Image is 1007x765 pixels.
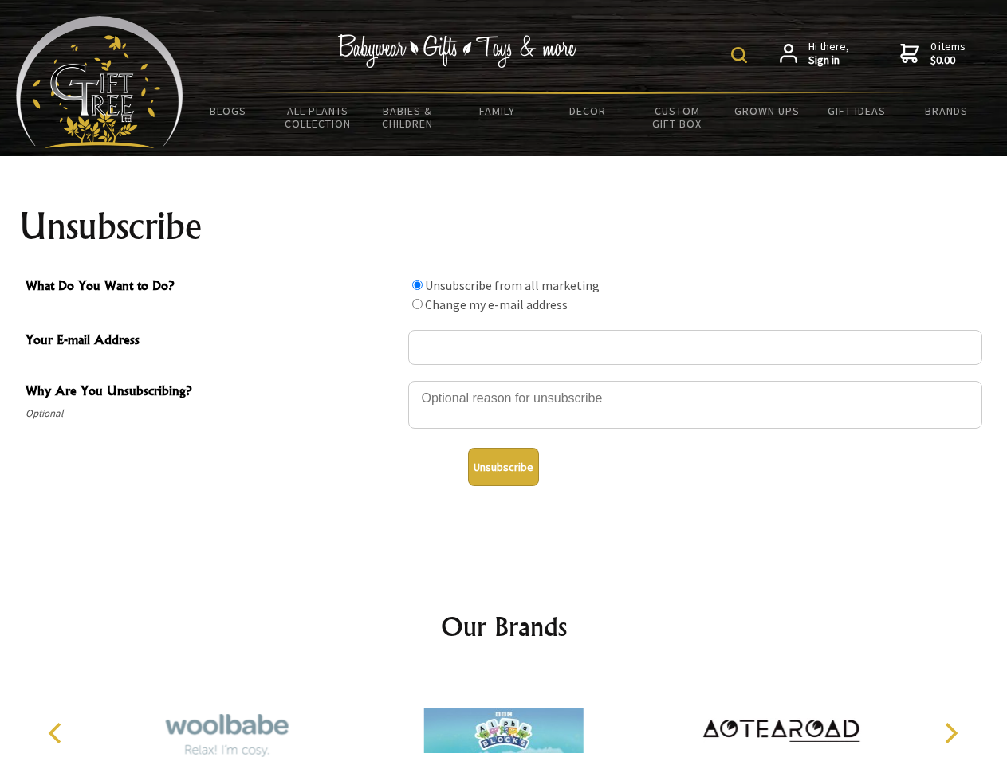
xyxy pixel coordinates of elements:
[930,53,966,68] strong: $0.00
[408,381,982,429] textarea: Why Are You Unsubscribing?
[900,40,966,68] a: 0 items$0.00
[26,404,400,423] span: Optional
[722,94,812,127] a: Grown Ups
[412,280,423,290] input: What Do You Want to Do?
[19,207,989,245] h1: Unsubscribe
[32,607,976,645] h2: Our Brands
[808,40,849,68] span: Hi there,
[731,47,747,63] img: product search
[453,94,543,127] a: Family
[338,34,577,68] img: Babywear - Gifts - Toys & more
[468,448,539,486] button: Unsubscribe
[16,16,183,148] img: Babyware - Gifts - Toys and more...
[183,94,273,127] a: BLOGS
[40,716,75,751] button: Previous
[930,39,966,68] span: 0 items
[808,53,849,68] strong: Sign in
[425,296,568,312] label: Change my e-mail address
[780,40,849,68] a: Hi there,Sign in
[26,276,400,299] span: What Do You Want to Do?
[812,94,902,127] a: Gift Ideas
[933,716,968,751] button: Next
[363,94,453,140] a: Babies & Children
[273,94,364,140] a: All Plants Collection
[425,277,600,293] label: Unsubscribe from all marketing
[542,94,632,127] a: Decor
[408,330,982,365] input: Your E-mail Address
[902,94,992,127] a: Brands
[412,299,423,309] input: What Do You Want to Do?
[632,94,722,140] a: Custom Gift Box
[26,381,400,404] span: Why Are You Unsubscribing?
[26,330,400,353] span: Your E-mail Address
